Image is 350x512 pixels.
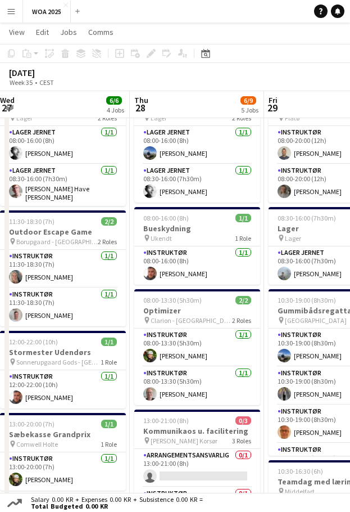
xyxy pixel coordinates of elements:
span: 2 Roles [232,316,251,325]
div: 5 Jobs [241,106,258,114]
span: 2 Roles [98,237,117,246]
span: 1/1 [235,214,251,222]
div: CEST [39,78,54,87]
div: Salary 0.00 KR + Expenses 0.00 KR + Subsistence 0.00 KR = [24,496,205,510]
span: 6/9 [240,96,256,105]
span: 1 Role [235,234,251,242]
h3: Kommunikaos u. facilitering [134,426,260,436]
span: Fri [269,95,278,105]
a: Comms [84,25,118,39]
span: 08:00-13:30 (5h30m) [143,296,202,304]
span: Comms [88,27,113,37]
span: 1 Role [101,440,117,448]
div: [DATE] [9,67,80,78]
span: 1/1 [101,338,117,346]
span: 3 Roles [232,437,251,445]
span: Edit [36,27,49,37]
app-card-role: Instruktør1/108:00-16:00 (8h)[PERSON_NAME] [134,246,260,285]
span: 08:00-16:00 (8h) [143,214,189,222]
app-card-role: Instruktør1/108:00-13:30 (5h30m)[PERSON_NAME] [134,329,260,367]
span: 2/2 [101,217,117,226]
a: Edit [31,25,53,39]
span: Jobs [60,27,77,37]
app-job-card: 08:00-16:00 (8h)1/1Bueskydning Ukendt1 RoleInstruktør1/108:00-16:00 (8h)[PERSON_NAME] [134,207,260,285]
span: 29 [267,101,278,114]
a: Jobs [56,25,81,39]
app-card-role: Lager Jernet1/108:30-16:00 (7h30m)[PERSON_NAME] [134,164,260,203]
span: Lager [285,234,301,242]
div: 4 Jobs [107,106,124,114]
app-job-card: 08:00-13:30 (5h30m)2/2Optimizer Clarion - [GEOGRAPHIC_DATA]2 RolesInstruktør1/108:00-13:30 (5h30m... [134,289,260,405]
span: 28 [133,101,148,114]
span: 6/6 [106,96,122,105]
span: 10:30-19:00 (8h30m) [278,296,336,304]
span: Ukendt [151,234,172,242]
span: 0/3 [235,416,251,425]
app-card-role: Instruktør1/108:00-13:30 (5h30m)[PERSON_NAME] [134,367,260,405]
app-job-card: 08:00-16:00 (8h)2/2Lager Lager2 RolesLager Jernet1/108:00-16:00 (8h)[PERSON_NAME]Lager Jernet1/10... [134,87,260,203]
span: 11:30-18:30 (7h) [9,217,54,226]
h3: Bueskydning [134,223,260,233]
span: [GEOGRAPHIC_DATA] [285,316,347,325]
button: WOA 2025 [23,1,71,23]
span: 08:30-16:00 (7h30m) [278,214,336,222]
span: Comwell Holte [16,440,58,448]
span: Clarion - [GEOGRAPHIC_DATA] [151,316,232,325]
span: Total Budgeted 0.00 KR [31,503,203,510]
app-card-role: Arrangementsansvarlig0/113:00-21:00 (8h) [134,449,260,487]
h3: Optimizer [134,306,260,316]
span: Week 35 [7,78,35,87]
a: View [4,25,29,39]
span: 2/2 [235,296,251,304]
span: Middelfart [285,487,315,496]
span: 1 Role [101,358,117,366]
span: Borupgaard - [GEOGRAPHIC_DATA] [16,237,98,246]
span: 10:30-16:30 (6h) [278,467,323,475]
span: 13:00-21:00 (8h) [143,416,189,425]
span: 12:00-22:00 (10h) [9,338,58,346]
span: [PERSON_NAME] Korsør [151,437,217,445]
span: Thu [134,95,148,105]
span: 1/1 [101,420,117,428]
span: View [9,27,25,37]
span: 13:00-20:00 (7h) [9,420,54,428]
app-card-role: Lager Jernet1/108:00-16:00 (8h)[PERSON_NAME] [134,126,260,164]
span: Sonnerupgaard Gods - [GEOGRAPHIC_DATA] [16,358,101,366]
